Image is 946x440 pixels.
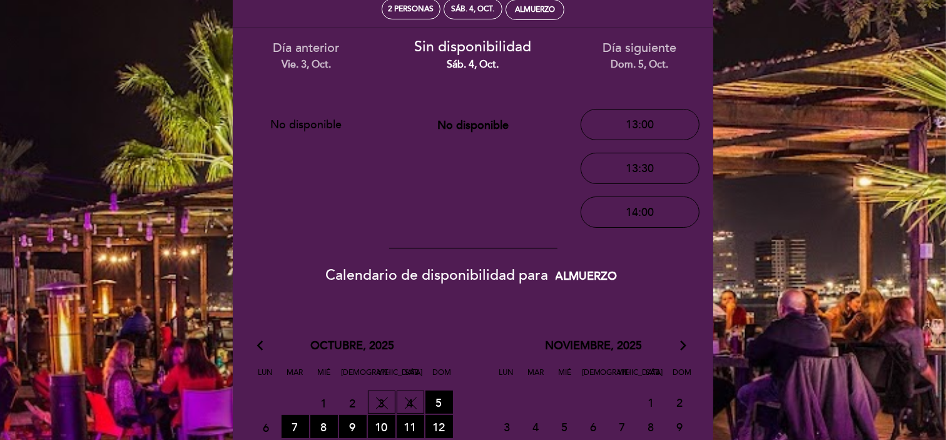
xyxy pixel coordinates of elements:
[670,366,695,389] span: Dom
[522,415,550,438] span: 4
[397,391,424,414] span: 4
[257,338,268,354] i: arrow_back_ios
[341,366,366,389] span: [DEMOGRAPHIC_DATA]
[368,415,395,438] span: 10
[311,338,395,354] span: octubre, 2025
[494,415,521,438] span: 3
[400,366,425,389] span: Sáb
[666,415,694,438] span: 9
[641,366,666,389] span: Sáb
[494,366,519,389] span: Lun
[666,391,694,414] span: 2
[247,109,365,140] button: No disponible
[326,267,549,284] span: Calendario de disponibilidad para
[638,415,665,438] span: 8
[437,118,509,132] span: No disponible
[232,39,380,71] div: Día anterior
[397,415,424,438] span: 11
[414,110,532,141] button: No disponible
[389,4,434,14] span: 2 personas
[339,391,367,414] span: 2
[425,415,453,438] span: 12
[310,415,338,438] span: 8
[581,197,699,228] button: 14:00
[678,338,689,354] i: arrow_forward_ios
[638,391,665,414] span: 1
[370,366,395,389] span: Vie
[312,366,337,389] span: Mié
[566,39,714,71] div: Día siguiente
[368,391,395,414] span: 3
[581,153,699,184] button: 13:30
[611,366,636,389] span: Vie
[282,415,309,438] span: 7
[282,366,307,389] span: Mar
[551,415,579,438] span: 5
[580,415,608,438] span: 6
[414,38,531,56] span: Sin disponibilidad
[399,58,547,72] div: sáb. 4, oct.
[429,366,454,389] span: Dom
[425,391,453,414] span: 5
[566,58,714,72] div: dom. 5, oct.
[339,415,367,438] span: 9
[552,366,577,389] span: Mié
[310,391,338,414] span: 1
[452,4,495,14] div: sáb. 4, oct.
[253,366,278,389] span: Lun
[581,109,699,140] button: 13:00
[253,416,280,439] span: 6
[515,5,555,14] div: Almuerzo
[582,366,607,389] span: [DEMOGRAPHIC_DATA]
[523,366,548,389] span: Mar
[609,415,636,438] span: 7
[232,58,380,72] div: vie. 3, oct.
[545,338,642,354] span: noviembre, 2025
